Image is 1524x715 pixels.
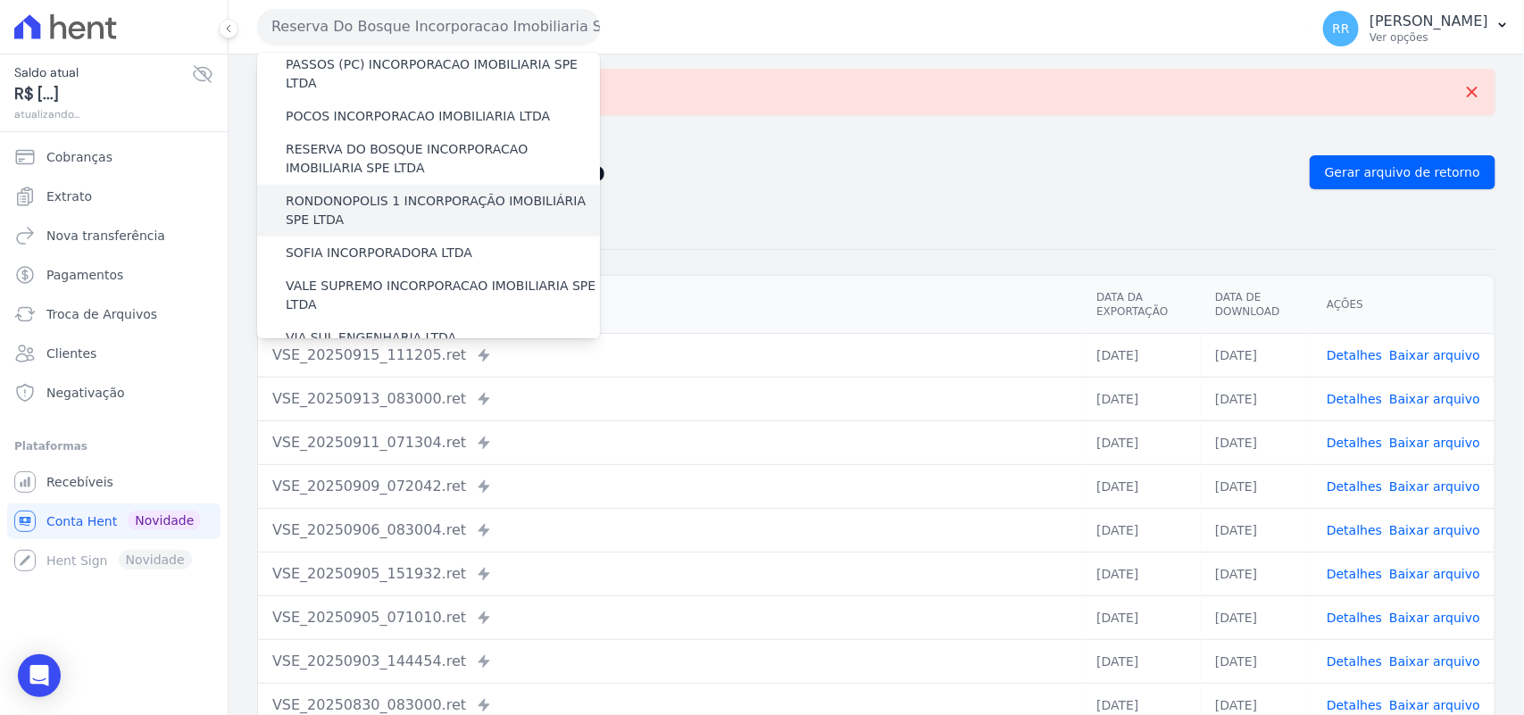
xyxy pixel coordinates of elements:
[1389,698,1480,712] a: Baixar arquivo
[1327,348,1382,362] a: Detalhes
[272,432,1068,453] div: VSE_20250911_071304.ret
[14,63,192,82] span: Saldo atual
[1327,436,1382,450] a: Detalhes
[46,227,165,245] span: Nova transferência
[272,476,1068,497] div: VSE_20250909_072042.ret
[14,82,192,106] span: R$ [...]
[7,503,221,539] a: Conta Hent Novidade
[1327,567,1382,581] a: Detalhes
[257,129,1495,148] nav: Breadcrumb
[1201,333,1312,377] td: [DATE]
[14,106,192,122] span: atualizando...
[1082,333,1201,377] td: [DATE]
[14,139,213,578] nav: Sidebar
[286,244,472,262] label: SOFIA INCORPORADORA LTDA
[286,107,550,126] label: POCOS INCORPORACAO IMOBILIARIA LTDA
[286,192,600,229] label: RONDONOPOLIS 1 INCORPORAÇÃO IMOBILIÁRIA SPE LTDA
[1327,392,1382,406] a: Detalhes
[286,55,600,93] label: PASSOS (PC) INCORPORACAO IMOBILIARIA SPE LTDA
[1082,276,1201,334] th: Data da Exportação
[257,9,600,45] button: Reserva Do Bosque Incorporacao Imobiliaria SPE LTDA
[1201,595,1312,639] td: [DATE]
[1309,4,1524,54] button: RR [PERSON_NAME] Ver opções
[46,512,117,530] span: Conta Hent
[1082,639,1201,683] td: [DATE]
[46,345,96,362] span: Clientes
[46,187,92,205] span: Extrato
[1370,12,1488,30] p: [PERSON_NAME]
[1389,523,1480,537] a: Baixar arquivo
[46,305,157,323] span: Troca de Arquivos
[272,607,1068,628] div: VSE_20250905_071010.ret
[286,140,600,178] label: RESERVA DO BOSQUE INCORPORACAO IMOBILIARIA SPE LTDA
[1201,552,1312,595] td: [DATE]
[1389,611,1480,625] a: Baixar arquivo
[286,328,456,347] label: VIA SUL ENGENHARIA LTDA
[46,384,125,402] span: Negativação
[1310,155,1495,189] a: Gerar arquivo de retorno
[1082,508,1201,552] td: [DATE]
[272,345,1068,366] div: VSE_20250915_111205.ret
[1389,654,1480,669] a: Baixar arquivo
[7,464,221,500] a: Recebíveis
[46,473,113,491] span: Recebíveis
[7,139,221,175] a: Cobranças
[7,336,221,371] a: Clientes
[272,651,1068,672] div: VSE_20250903_144454.ret
[1389,392,1480,406] a: Baixar arquivo
[272,563,1068,585] div: VSE_20250905_151932.ret
[7,179,221,214] a: Extrato
[1082,464,1201,508] td: [DATE]
[1327,523,1382,537] a: Detalhes
[7,375,221,411] a: Negativação
[1201,377,1312,420] td: [DATE]
[1082,420,1201,464] td: [DATE]
[1389,479,1480,494] a: Baixar arquivo
[14,436,213,457] div: Plataformas
[18,654,61,697] div: Open Intercom Messenger
[1327,654,1382,669] a: Detalhes
[46,148,112,166] span: Cobranças
[1389,348,1480,362] a: Baixar arquivo
[1312,276,1495,334] th: Ações
[1082,595,1201,639] td: [DATE]
[7,257,221,293] a: Pagamentos
[1325,163,1480,181] span: Gerar arquivo de retorno
[1389,436,1480,450] a: Baixar arquivo
[272,388,1068,410] div: VSE_20250913_083000.ret
[1327,479,1382,494] a: Detalhes
[1082,552,1201,595] td: [DATE]
[1201,420,1312,464] td: [DATE]
[286,277,600,314] label: VALE SUPREMO INCORPORACAO IMOBILIARIA SPE LTDA
[272,520,1068,541] div: VSE_20250906_083004.ret
[128,511,201,530] span: Novidade
[1201,464,1312,508] td: [DATE]
[1082,377,1201,420] td: [DATE]
[258,276,1082,334] th: Arquivo
[1327,611,1382,625] a: Detalhes
[1389,567,1480,581] a: Baixar arquivo
[1201,276,1312,334] th: Data de Download
[46,266,123,284] span: Pagamentos
[257,160,1295,185] h2: Exportações de Retorno
[1201,508,1312,552] td: [DATE]
[7,218,221,254] a: Nova transferência
[1332,22,1349,35] span: RR
[1370,30,1488,45] p: Ver opções
[7,296,221,332] a: Troca de Arquivos
[1201,639,1312,683] td: [DATE]
[1327,698,1382,712] a: Detalhes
